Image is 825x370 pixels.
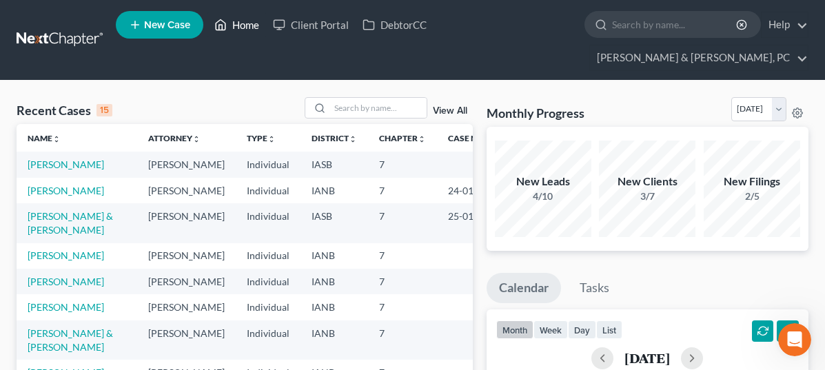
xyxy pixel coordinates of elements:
[88,265,99,276] button: Start recording
[368,152,437,177] td: 7
[50,46,265,148] div: It looks like the petition was filed though
[236,259,258,281] button: Send a message…
[448,133,492,143] a: Case Nounfold_more
[137,269,236,294] td: [PERSON_NAME]
[368,320,437,360] td: 7
[301,152,368,177] td: IASB
[599,174,695,189] div: New Clients
[301,243,368,269] td: IANB
[137,178,236,203] td: [PERSON_NAME]
[9,6,35,32] button: go back
[568,320,596,339] button: day
[43,265,54,276] button: Gif picker
[137,320,236,360] td: [PERSON_NAME]
[39,8,61,30] img: Profile image for Emma
[379,133,426,143] a: Chapterunfold_more
[368,178,437,203] td: 7
[301,269,368,294] td: IANB
[349,135,357,143] i: unfold_more
[11,46,265,159] div: Lauren says…
[207,12,266,37] a: Home
[496,320,533,339] button: month
[437,178,503,203] td: 24-01297
[368,294,437,320] td: 7
[144,20,190,30] span: New Case
[236,152,301,177] td: Individual
[137,294,236,320] td: [PERSON_NAME]
[17,102,112,119] div: Recent Cases
[368,203,437,243] td: 7
[236,203,301,243] td: Individual
[433,106,467,116] a: View All
[596,320,622,339] button: list
[11,159,265,254] div: Emma says…
[301,294,368,320] td: IANB
[487,273,561,303] a: Calendar
[61,113,254,140] div: It looks like the petition was filed though
[762,12,808,37] a: Help
[301,203,368,243] td: IASB
[12,236,264,259] textarea: Message…
[418,135,426,143] i: unfold_more
[236,294,301,320] td: Individual
[267,135,276,143] i: unfold_more
[216,6,242,32] button: Home
[137,152,236,177] td: [PERSON_NAME]
[236,269,301,294] td: Individual
[67,7,156,17] h1: [PERSON_NAME]
[301,178,368,203] td: IANB
[247,133,276,143] a: Typeunfold_more
[495,189,591,203] div: 4/10
[599,189,695,203] div: 3/7
[704,189,800,203] div: 2/5
[52,135,61,143] i: unfold_more
[356,12,434,37] a: DebtorCC
[312,133,357,143] a: Districtunfold_more
[612,12,738,37] input: Search by name...
[28,327,113,353] a: [PERSON_NAME] & [PERSON_NAME]
[368,269,437,294] td: 7
[22,167,215,221] div: Thanks [PERSON_NAME], while there were some error messages flagged, it looks like the court is re...
[624,351,670,365] h2: [DATE]
[28,133,61,143] a: Nameunfold_more
[236,243,301,269] td: Individual
[778,323,811,356] iframe: Intercom live chat
[487,105,584,121] h3: Monthly Progress
[567,273,622,303] a: Tasks
[28,249,104,261] a: [PERSON_NAME]
[704,174,800,189] div: New Filings
[192,135,201,143] i: unfold_more
[137,243,236,269] td: [PERSON_NAME]
[28,210,113,236] a: [PERSON_NAME] & [PERSON_NAME]
[137,203,236,243] td: [PERSON_NAME]
[301,320,368,360] td: IANB
[368,243,437,269] td: 7
[495,174,591,189] div: New Leads
[28,185,104,196] a: [PERSON_NAME]
[148,133,201,143] a: Attorneyunfold_more
[437,203,503,243] td: 25-01562
[22,233,136,241] div: [PERSON_NAME] • 18h ago
[330,98,427,118] input: Search by name...
[96,104,112,116] div: 15
[28,276,104,287] a: [PERSON_NAME]
[236,320,301,360] td: Individual
[533,320,568,339] button: week
[236,178,301,203] td: Individual
[28,158,104,170] a: [PERSON_NAME]
[28,301,104,313] a: [PERSON_NAME]
[242,6,267,30] div: Close
[590,45,808,70] a: [PERSON_NAME] & [PERSON_NAME], PC
[67,17,134,31] p: Active 14h ago
[65,265,77,276] button: Upload attachment
[266,12,356,37] a: Client Portal
[21,265,32,276] button: Emoji picker
[11,159,226,229] div: Thanks [PERSON_NAME], while there were some error messages flagged, it looks like the court is re...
